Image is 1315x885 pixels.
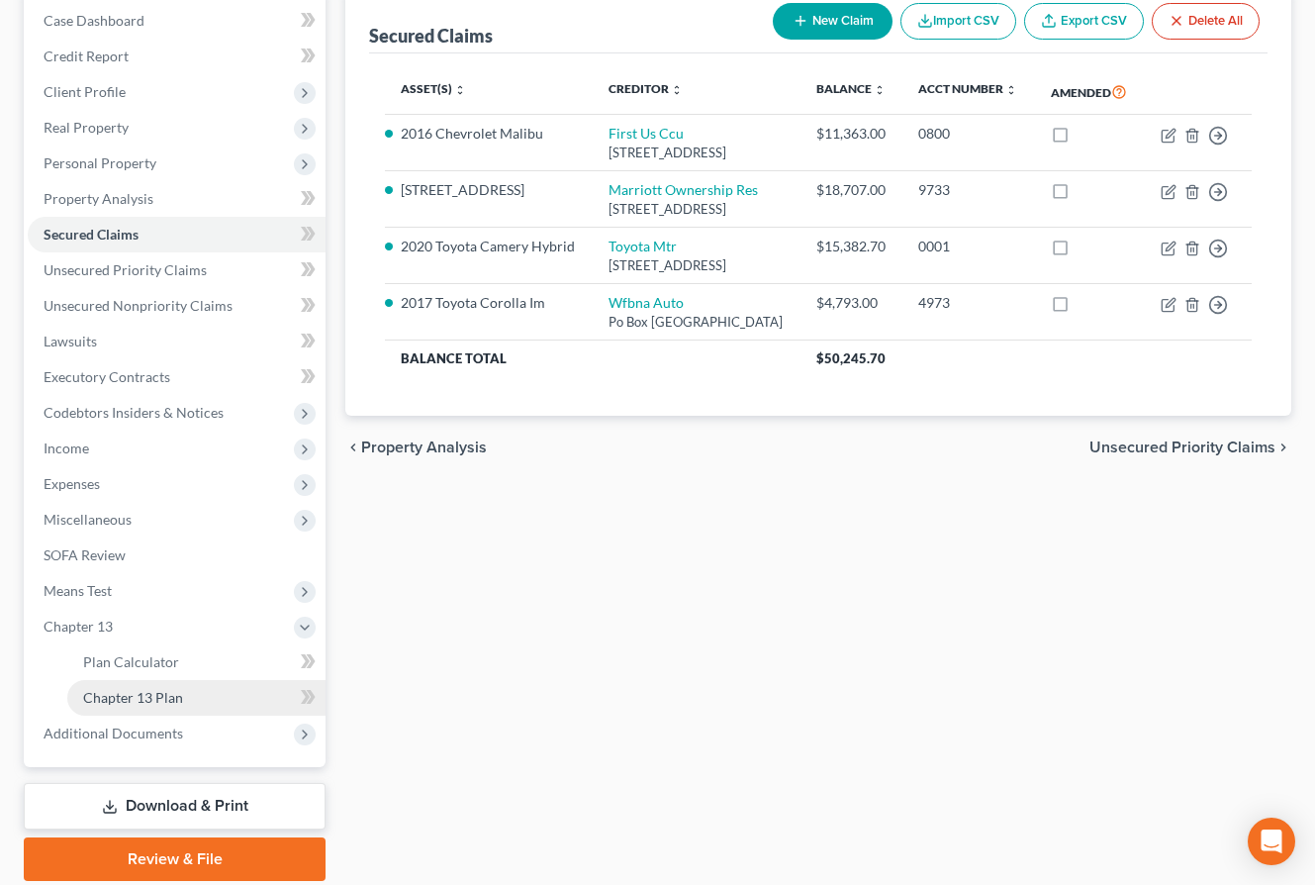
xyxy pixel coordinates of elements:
a: Balance unfold_more [816,81,886,96]
i: chevron_left [345,440,361,455]
a: Export CSV [1024,3,1144,40]
li: 2016 Chevrolet Malibu [401,124,577,144]
div: $15,382.70 [816,237,887,256]
a: Secured Claims [28,217,326,252]
span: Expenses [44,475,100,492]
div: 4973 [918,293,1018,313]
li: 2017 Toyota Corolla Im [401,293,577,313]
div: Po Box [GEOGRAPHIC_DATA] [609,313,785,332]
span: Unsecured Priority Claims [44,261,207,278]
div: $11,363.00 [816,124,887,144]
span: SOFA Review [44,546,126,563]
a: Plan Calculator [67,644,326,680]
div: Secured Claims [369,24,493,48]
i: unfold_more [1005,84,1017,96]
div: 0800 [918,124,1018,144]
a: Unsecured Nonpriority Claims [28,288,326,324]
span: Lawsuits [44,333,97,349]
a: Credit Report [28,39,326,74]
i: unfold_more [454,84,466,96]
a: Property Analysis [28,181,326,217]
span: Property Analysis [361,440,487,455]
span: Credit Report [44,48,129,64]
a: Unsecured Priority Claims [28,252,326,288]
div: Open Intercom Messenger [1248,818,1295,865]
a: Marriott Ownership Res [609,181,758,198]
span: Chapter 13 [44,618,113,635]
div: [STREET_ADDRESS] [609,144,785,162]
a: First Us Ccu [609,125,684,142]
button: chevron_left Property Analysis [345,440,487,455]
i: unfold_more [671,84,683,96]
a: Executory Contracts [28,359,326,395]
a: Asset(s) unfold_more [401,81,466,96]
div: 9733 [918,180,1018,200]
span: Property Analysis [44,190,153,207]
span: Secured Claims [44,226,139,243]
a: Chapter 13 Plan [67,680,326,716]
div: 0001 [918,237,1018,256]
a: Creditor unfold_more [609,81,683,96]
span: Case Dashboard [44,12,144,29]
i: chevron_right [1275,440,1291,455]
button: Import CSV [900,3,1016,40]
span: $50,245.70 [816,350,886,366]
span: Plan Calculator [83,653,179,670]
span: Chapter 13 Plan [83,689,183,706]
span: Means Test [44,582,112,599]
a: Acct Number unfold_more [918,81,1017,96]
li: [STREET_ADDRESS] [401,180,577,200]
th: Amended [1035,69,1144,115]
div: $18,707.00 [816,180,887,200]
div: [STREET_ADDRESS] [609,200,785,219]
button: Unsecured Priority Claims chevron_right [1089,440,1291,455]
th: Balance Total [385,341,800,376]
i: unfold_more [874,84,886,96]
div: $4,793.00 [816,293,887,313]
span: Client Profile [44,83,126,100]
li: 2020 Toyota Camery Hybrid [401,237,577,256]
span: Unsecured Priority Claims [1089,440,1275,455]
span: Miscellaneous [44,511,132,528]
button: Delete All [1152,3,1260,40]
a: Review & File [24,837,326,881]
span: Personal Property [44,154,156,171]
button: New Claim [773,3,892,40]
span: Executory Contracts [44,368,170,385]
span: Unsecured Nonpriority Claims [44,297,233,314]
a: Download & Print [24,783,326,830]
div: [STREET_ADDRESS] [609,256,785,275]
span: Income [44,440,89,456]
a: SOFA Review [28,538,326,573]
a: Wfbna Auto [609,294,684,311]
a: Lawsuits [28,324,326,359]
a: Toyota Mtr [609,238,677,254]
span: Additional Documents [44,725,183,741]
span: Real Property [44,119,129,136]
span: Codebtors Insiders & Notices [44,404,224,421]
a: Case Dashboard [28,3,326,39]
